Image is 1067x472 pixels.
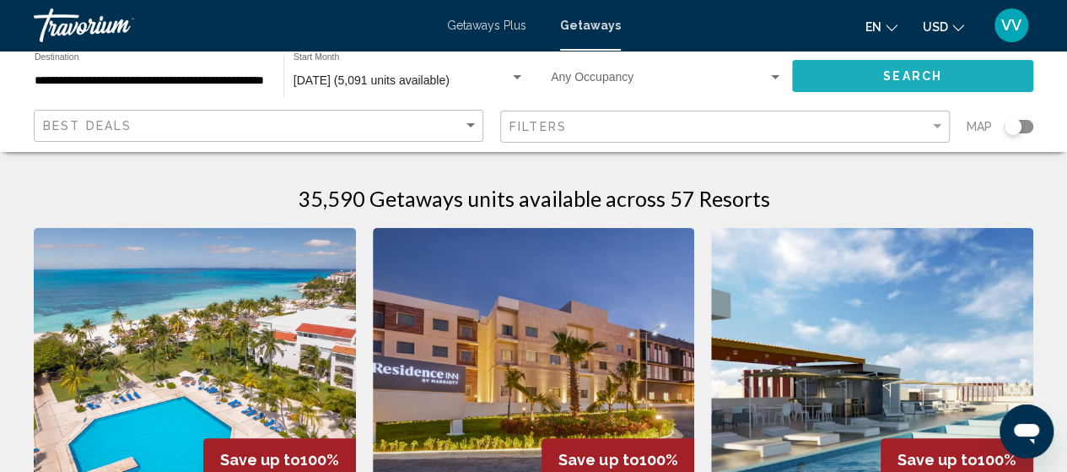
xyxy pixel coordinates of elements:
a: Getaways [560,19,621,32]
span: Save up to [897,451,978,469]
span: Map [967,115,992,138]
button: Search [792,60,1033,91]
a: Getaways Plus [447,19,526,32]
mat-select: Sort by [43,119,478,133]
span: Best Deals [43,119,132,133]
span: Save up to [558,451,639,469]
button: Change currency [923,14,964,39]
h1: 35,590 Getaways units available across 57 Resorts [298,186,770,211]
span: Search [883,70,942,84]
span: en [865,20,881,34]
span: Save up to [220,451,300,469]
a: Travorium [34,8,430,42]
button: Change language [865,14,897,39]
span: [DATE] (5,091 units available) [294,73,450,87]
button: Filter [500,110,950,144]
button: User Menu [989,8,1033,43]
span: Filters [509,120,567,133]
iframe: Button to launch messaging window [1000,404,1054,458]
span: VV [1001,17,1021,34]
span: USD [923,20,948,34]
